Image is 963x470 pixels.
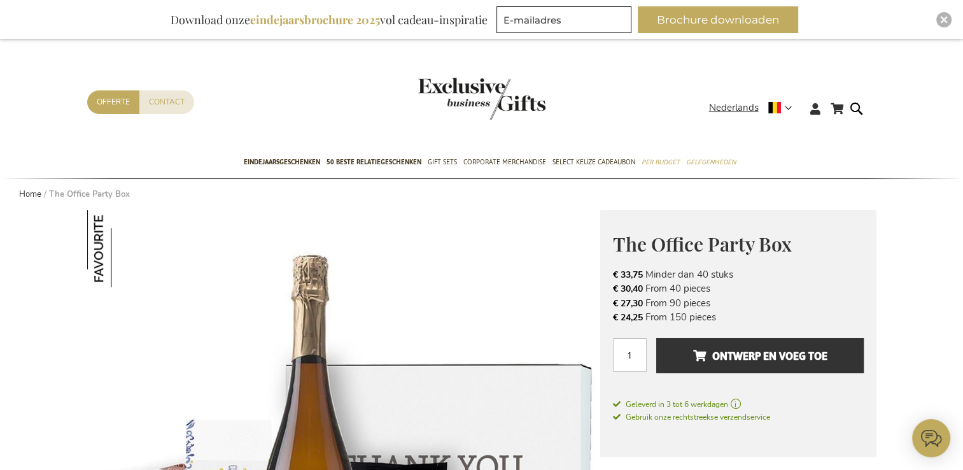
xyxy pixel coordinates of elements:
[250,12,380,27] b: eindejaarsbrochure 2025
[638,6,798,33] button: Brochure downloaden
[613,267,864,281] li: Minder dan 40 stuks
[139,90,194,114] a: Contact
[496,6,631,33] input: E-mailadres
[87,90,139,114] a: Offerte
[912,419,950,457] iframe: belco-activator-frame
[940,16,948,24] img: Close
[936,12,952,27] div: Close
[418,78,482,120] a: store logo
[613,269,643,281] span: € 33,75
[19,189,41,200] a: Home
[613,338,647,372] input: Aantal
[165,6,493,33] div: Download onze vol cadeau-inspiratie
[613,399,864,410] a: Geleverd in 3 tot 6 werkdagen
[613,310,864,324] li: From 150 pieces
[244,155,320,169] span: Eindejaarsgeschenken
[428,155,457,169] span: Gift Sets
[327,155,421,169] span: 50 beste relatiegeschenken
[552,155,635,169] span: Select Keuze Cadeaubon
[613,297,643,310] span: € 27,30
[709,101,759,115] span: Nederlands
[692,346,827,366] span: Ontwerp en voeg toe
[642,155,680,169] span: Per Budget
[463,155,546,169] span: Corporate Merchandise
[656,338,863,373] button: Ontwerp en voeg toe
[613,412,770,422] span: Gebruik onze rechtstreekse verzendservice
[613,311,643,324] span: € 24,25
[613,283,643,295] span: € 30,40
[87,210,164,287] img: The Office Party Box
[686,155,736,169] span: Gelegenheden
[709,101,800,115] div: Nederlands
[613,231,792,257] span: The Office Party Box
[613,281,864,296] li: From 40 pieces
[613,296,864,310] li: From 90 pieces
[49,189,130,200] strong: The Office Party Box
[418,78,545,120] img: Exclusive Business gifts logo
[496,6,635,37] form: marketing offers and promotions
[613,410,770,423] a: Gebruik onze rechtstreekse verzendservice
